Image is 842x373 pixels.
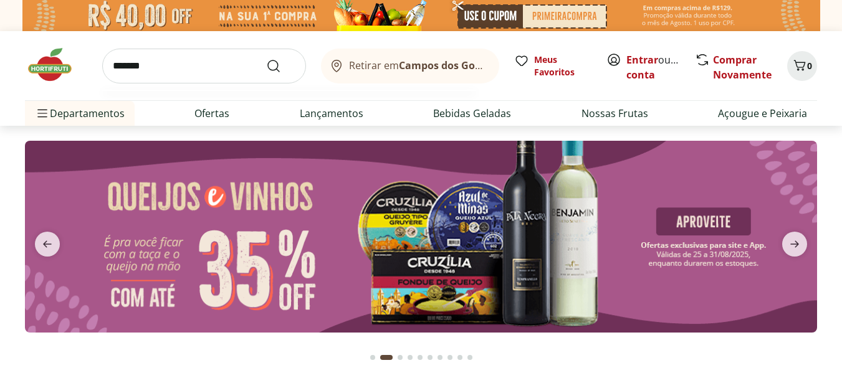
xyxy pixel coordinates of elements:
a: Entrar [626,53,658,67]
button: Go to page 1 from fs-carousel [368,342,378,372]
a: Açougue e Peixaria [718,106,807,121]
button: previous [25,232,70,257]
button: Go to page 5 from fs-carousel [415,342,425,372]
a: Bebidas Geladas [433,106,511,121]
a: Nossas Frutas [581,106,648,121]
button: Go to page 3 from fs-carousel [395,342,405,372]
button: Carrinho [787,51,817,81]
img: Hortifruti [25,46,87,83]
button: Go to page 8 from fs-carousel [445,342,455,372]
a: Comprar Novamente [713,53,772,82]
span: ou [626,52,682,82]
span: Meus Favoritos [534,54,591,78]
a: Meus Favoritos [514,54,591,78]
button: Go to page 10 from fs-carousel [465,342,475,372]
a: Lançamentos [300,106,363,121]
span: Departamentos [35,98,125,128]
button: Current page from fs-carousel [378,342,395,372]
button: Menu [35,98,50,128]
span: Retirar em [349,60,487,71]
span: 0 [807,60,812,72]
button: Go to page 4 from fs-carousel [405,342,415,372]
button: Go to page 6 from fs-carousel [425,342,435,372]
button: Go to page 7 from fs-carousel [435,342,445,372]
a: Ofertas [194,106,229,121]
b: Campos dos Goytacazes/[GEOGRAPHIC_DATA] [399,59,625,72]
input: search [102,49,306,83]
button: Retirar emCampos dos Goytacazes/[GEOGRAPHIC_DATA] [321,49,499,83]
button: Go to page 9 from fs-carousel [455,342,465,372]
button: next [772,232,817,257]
img: queijos e vinhos [25,141,817,333]
button: Submit Search [266,59,296,73]
a: Criar conta [626,53,695,82]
